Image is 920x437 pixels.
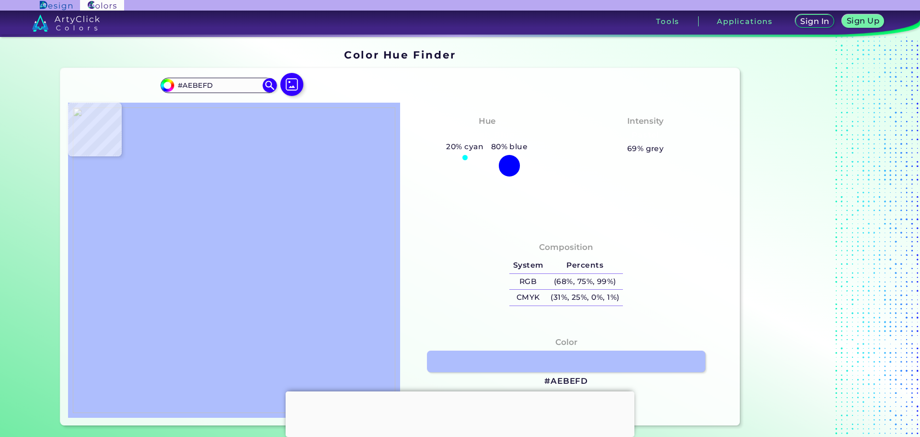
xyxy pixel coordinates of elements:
img: icon search [263,78,277,93]
h3: Pastel [628,130,664,141]
h5: (31%, 25%, 0%, 1%) [547,290,623,306]
h5: System [509,258,547,273]
h4: Composition [539,240,593,254]
img: logo_artyclick_colors_white.svg [32,14,100,32]
h1: Color Hue Finder [344,47,456,62]
h3: Tools [656,18,679,25]
h3: #AEBEFD [544,376,588,387]
input: type color.. [174,79,263,92]
h5: Sign In [802,18,828,25]
h5: Percents [547,258,623,273]
h5: CMYK [509,290,547,306]
img: ArtyClick Design logo [40,1,72,10]
h5: RGB [509,274,547,290]
iframe: Advertisement [744,46,863,429]
iframe: Advertisement [286,391,634,435]
h5: Sign Up [848,17,878,24]
h5: 80% blue [487,141,531,153]
h4: Intensity [627,114,664,128]
h3: Tealish Blue [456,130,518,141]
img: 43244136-edd6-44e0-802f-ff9dd99bac7e [73,107,395,413]
a: Sign Up [844,15,882,27]
h4: Color [555,335,577,349]
img: icon picture [280,73,303,96]
h4: Hue [479,114,495,128]
h3: Applications [717,18,773,25]
a: Sign In [797,15,832,27]
h5: 69% grey [627,142,664,155]
h5: 20% cyan [443,141,487,153]
h5: (68%, 75%, 99%) [547,274,623,290]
